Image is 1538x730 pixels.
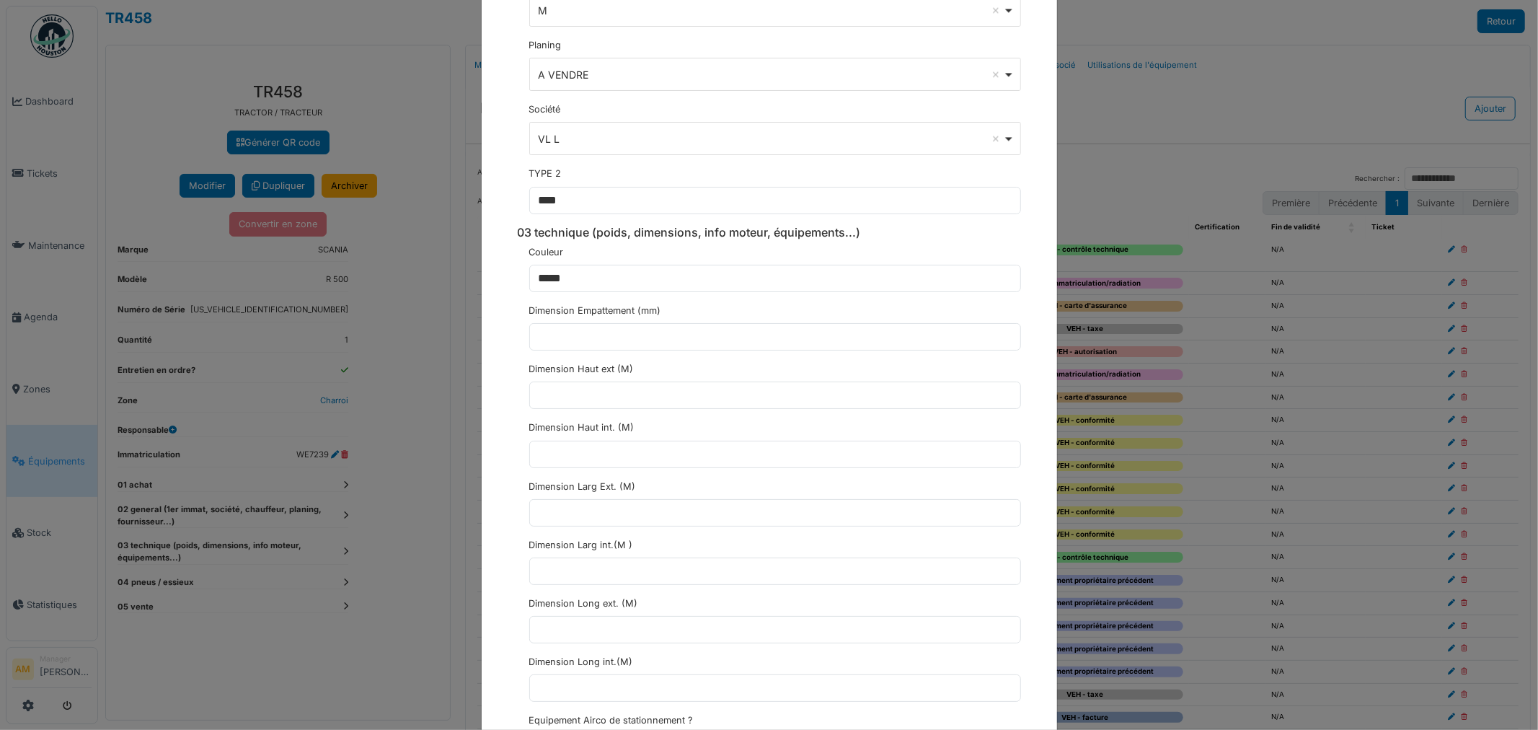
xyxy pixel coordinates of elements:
label: Dimension Larg Ext. (M) [529,480,636,493]
label: Dimension Haut ext (M) [529,362,634,376]
label: Dimension Haut int. (M) [529,421,635,434]
div: A VENDRE [538,67,1003,82]
button: Remove item: 'M' [989,3,1003,17]
h6: 03 technique (poids, dimensions, info moteur, équipements...) [518,226,1021,239]
label: Dimension Long ext. (M) [529,597,638,610]
div: VL L [538,131,1003,146]
label: TYPE 2 [529,167,562,180]
label: Dimension Larg int.(M ) [529,538,633,552]
div: M [538,3,1003,18]
label: Couleur [529,245,564,259]
label: Planing [529,38,562,52]
button: Remove item: 'VL L' [989,131,1003,146]
label: Dimension Long int.(M) [529,655,633,669]
label: Equipement Airco de stationnement ? [529,713,694,727]
label: Société [529,102,561,116]
label: Dimension Empattement (mm) [529,304,661,317]
button: Remove item: 'A VENDRE' [989,67,1003,82]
